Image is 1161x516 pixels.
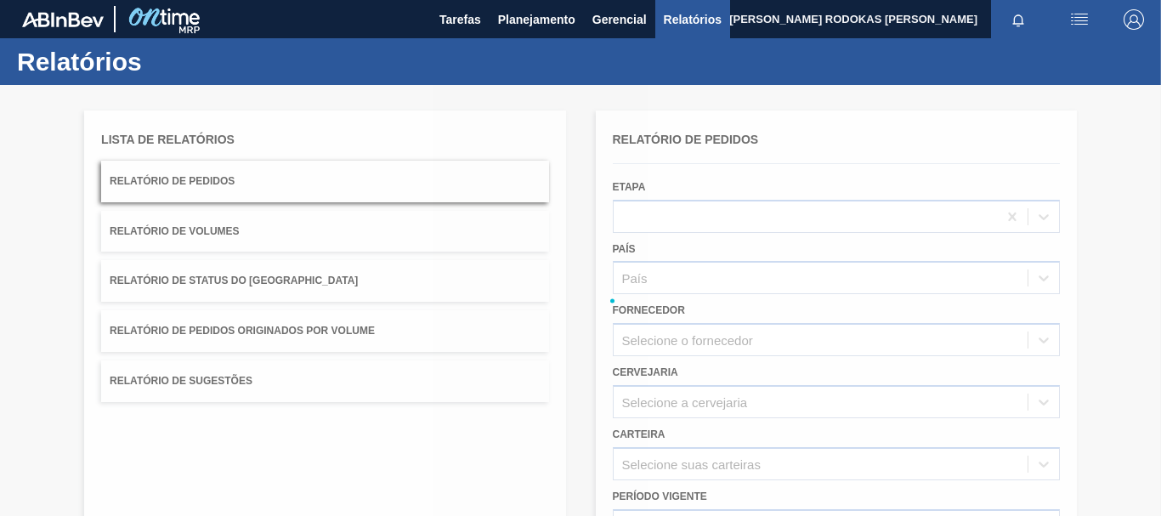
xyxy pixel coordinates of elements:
span: Gerencial [592,9,647,30]
img: userActions [1069,9,1090,30]
img: TNhmsLtSVTkK8tSr43FrP2fwEKptu5GPRR3wAAAABJRU5ErkJggg== [22,12,104,27]
span: Planejamento [498,9,575,30]
span: Relatórios [664,9,722,30]
button: Notificações [991,8,1045,31]
h1: Relatórios [17,52,319,71]
img: Logout [1124,9,1144,30]
span: Tarefas [439,9,481,30]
